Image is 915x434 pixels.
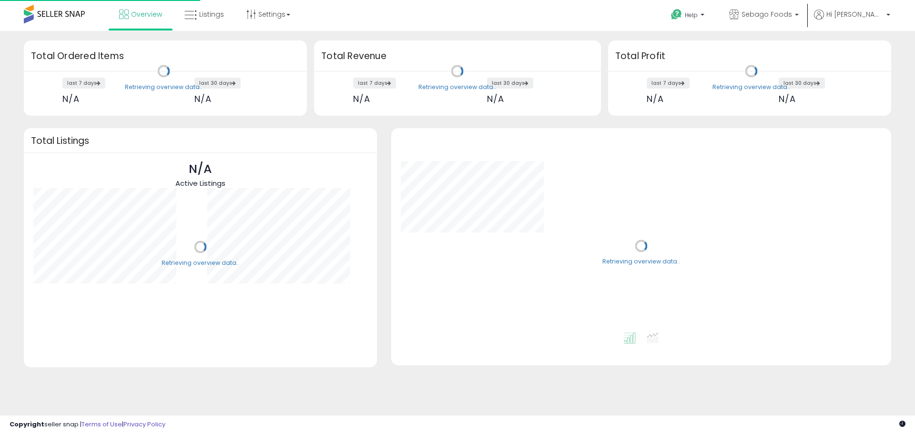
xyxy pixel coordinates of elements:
span: Help [685,11,698,19]
span: Sebago Foods [742,10,792,19]
a: Terms of Use [81,420,122,429]
div: Retrieving overview data.. [712,83,790,91]
div: Retrieving overview data.. [602,258,680,266]
div: Retrieving overview data.. [162,259,239,267]
span: Hi [PERSON_NAME] [826,10,884,19]
strong: Copyright [10,420,44,429]
div: seller snap | | [10,420,165,429]
div: Retrieving overview data.. [418,83,496,91]
span: Listings [199,10,224,19]
span: Overview [131,10,162,19]
div: Retrieving overview data.. [125,83,203,91]
a: Hi [PERSON_NAME] [814,10,890,31]
a: Help [663,1,714,31]
i: Get Help [671,9,682,20]
a: Privacy Policy [123,420,165,429]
